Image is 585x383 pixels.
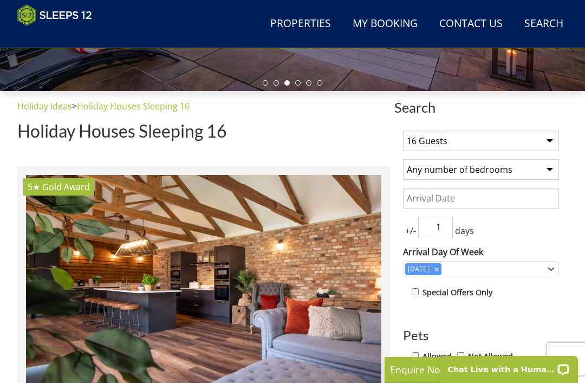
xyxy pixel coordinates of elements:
label: Allowed [422,350,452,362]
div: [DATE] [405,264,432,274]
img: Sleeps 12 [17,4,92,26]
iframe: LiveChat chat widget [433,349,585,383]
a: Holiday Houses Sleeping 16 [77,100,190,112]
a: Contact Us [435,12,507,36]
a: Holiday Ideas [17,100,72,112]
span: +/- [403,224,418,237]
span: > [72,100,77,112]
div: Combobox [403,261,559,277]
input: Arrival Date [403,188,559,209]
label: Special Offers Only [422,287,492,298]
h1: Holiday Houses Sleeping 16 [17,121,390,140]
h3: Pets [403,328,559,342]
a: Properties [266,12,335,36]
span: Search [394,100,568,115]
span: Whimbrels Barton has a 5 star rating under the Quality in Tourism Scheme [28,181,40,193]
span: Whimbrels Barton has been awarded a Gold Award by Visit England [42,181,90,193]
span: days [453,224,476,237]
a: Search [520,12,568,36]
iframe: Customer reviews powered by Trustpilot [12,33,126,42]
label: Arrival Day Of Week [403,245,559,258]
a: My Booking [348,12,422,36]
p: Enquire Now [390,362,552,376]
